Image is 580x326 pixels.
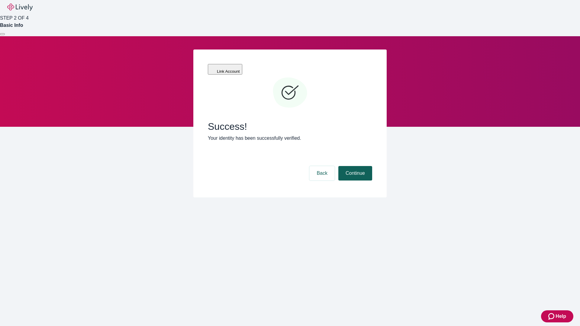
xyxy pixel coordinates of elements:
svg: Zendesk support icon [548,313,556,320]
button: Zendesk support iconHelp [541,310,573,322]
p: Your identity has been successfully verified. [208,135,372,142]
button: Back [309,166,335,181]
svg: Checkmark icon [272,75,308,111]
img: Lively [7,4,33,11]
span: Help [556,313,566,320]
button: Link Account [208,64,242,75]
button: Continue [338,166,372,181]
span: Success! [208,121,372,132]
